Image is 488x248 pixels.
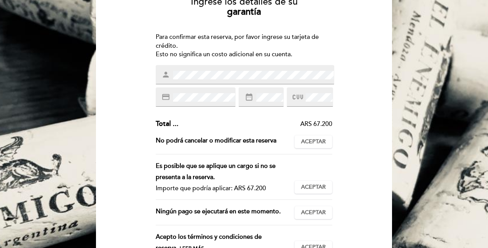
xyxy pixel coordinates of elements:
div: Para confirmar esta reserva, por favor ingrese su tarjeta de crédito. Esto no significa un costo ... [156,33,333,59]
div: Ningún pago se ejecutará en este momento. [156,206,295,219]
button: Aceptar [294,206,332,219]
button: Aceptar [294,181,332,194]
i: person [162,70,170,79]
span: Aceptar [301,138,326,146]
span: Aceptar [301,209,326,217]
i: credit_card [162,93,170,101]
div: ARS 67.200 [178,120,333,129]
button: Aceptar [294,135,332,148]
i: date_range [245,93,253,101]
div: Importe que podría aplicar: ARS 67.200 [156,183,289,194]
div: Es posible que se aplique un cargo si no se presenta a la reserva. [156,161,289,183]
span: Total ... [156,119,178,128]
b: garantía [227,6,261,17]
div: No podrá cancelar o modificar esta reserva [156,135,295,148]
span: Aceptar [301,183,326,191]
